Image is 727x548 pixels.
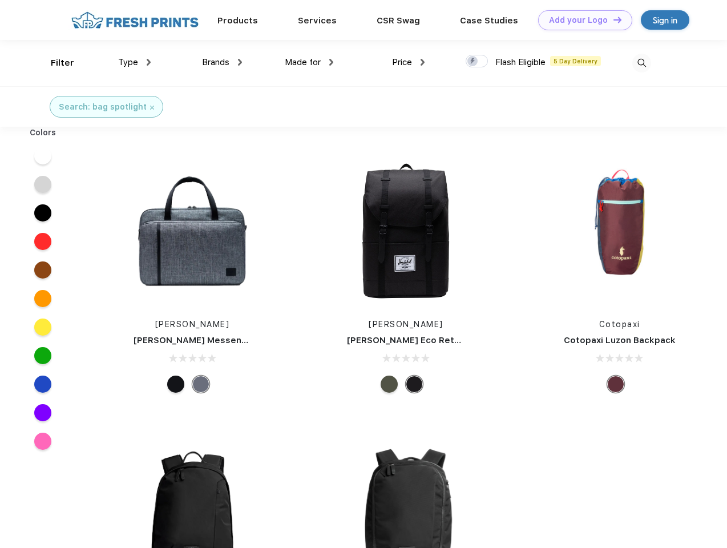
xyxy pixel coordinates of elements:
a: Products [217,15,258,26]
div: Filter [51,57,74,70]
a: Cotopaxi Luzon Backpack [564,335,676,345]
div: Add your Logo [549,15,608,25]
div: Sign in [653,14,677,27]
a: Sign in [641,10,689,30]
span: Brands [202,57,229,67]
img: dropdown.png [329,59,333,66]
span: 5 Day Delivery [550,56,601,66]
a: Cotopaxi [599,320,640,329]
img: desktop_search.svg [632,54,651,72]
a: [PERSON_NAME] [369,320,443,329]
span: Flash Eligible [495,57,546,67]
img: dropdown.png [147,59,151,66]
div: Forest [381,376,398,393]
img: dropdown.png [238,59,242,66]
img: func=resize&h=266 [330,155,482,307]
img: fo%20logo%202.webp [68,10,202,30]
a: [PERSON_NAME] Eco Retreat 15" Computer Backpack [347,335,580,345]
img: func=resize&h=266 [544,155,696,307]
div: Colors [21,127,65,139]
a: [PERSON_NAME] [155,320,230,329]
img: func=resize&h=266 [116,155,268,307]
img: dropdown.png [421,59,425,66]
img: filter_cancel.svg [150,106,154,110]
span: Price [392,57,412,67]
div: Raven Crosshatch [192,376,209,393]
div: Surprise [607,376,624,393]
div: Black [406,376,423,393]
span: Type [118,57,138,67]
span: Made for [285,57,321,67]
img: DT [613,17,621,23]
div: Black [167,376,184,393]
div: Search: bag spotlight [59,101,147,113]
a: [PERSON_NAME] Messenger [134,335,257,345]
